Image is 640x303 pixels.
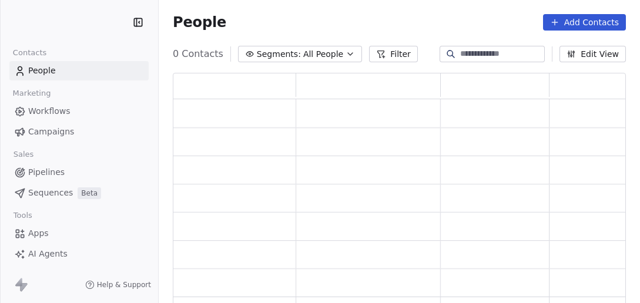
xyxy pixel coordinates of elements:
[85,280,151,289] a: Help & Support
[9,163,149,182] a: Pipelines
[9,244,149,264] a: AI Agents
[28,248,68,260] span: AI Agents
[559,46,626,62] button: Edit View
[9,122,149,142] a: Campaigns
[28,65,56,77] span: People
[9,224,149,243] a: Apps
[28,105,71,117] span: Workflows
[9,102,149,121] a: Workflows
[369,46,418,62] button: Filter
[8,146,39,163] span: Sales
[257,48,301,60] span: Segments:
[28,187,73,199] span: Sequences
[28,126,74,138] span: Campaigns
[8,85,56,102] span: Marketing
[173,47,223,61] span: 0 Contacts
[28,227,49,240] span: Apps
[303,48,343,60] span: All People
[173,14,226,31] span: People
[8,44,52,62] span: Contacts
[78,187,101,199] span: Beta
[97,280,151,289] span: Help & Support
[9,61,149,80] a: People
[8,207,37,224] span: Tools
[543,14,626,31] button: Add Contacts
[28,166,65,179] span: Pipelines
[9,183,149,203] a: SequencesBeta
